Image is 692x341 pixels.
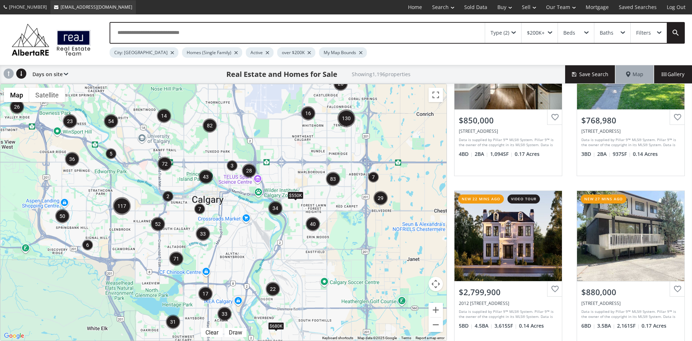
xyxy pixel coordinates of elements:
span: 2,161 SF [617,322,640,329]
div: 28 [242,163,256,178]
div: 43 [199,170,213,184]
div: 22 [266,282,280,296]
div: Map [616,65,654,83]
div: Data is supplied by Pillar 9™ MLS® System. Pillar 9™ is the owner of the copyright in its MLS® Sy... [459,309,556,320]
button: Show street map [4,88,29,102]
div: Data is supplied by Pillar 9™ MLS® System. Pillar 9™ is the owner of the copyright in its MLS® Sy... [459,137,556,148]
span: 4 BD [459,150,473,158]
a: $768,980[STREET_ADDRESS]Data is supplied by Pillar 9™ MLS® System. Pillar 9™ is the owner of the ... [569,12,692,183]
div: 40 [306,217,320,231]
span: 0.17 Acres [515,150,540,158]
div: 52 [151,217,165,231]
img: Logo [8,22,94,58]
a: Report a map error [416,336,444,340]
div: 96 Windermere Road SW, Calgary, AB T3C 3K5 [581,128,680,134]
span: 5 BD [459,322,473,329]
div: 26 [10,100,24,114]
span: 3 BD [581,150,595,158]
div: Gallery [654,65,692,83]
div: My Map Bounds [319,47,367,58]
div: $550K [288,191,303,199]
h1: Real Estate and Homes for Sale [226,69,337,79]
button: Zoom out [429,318,443,332]
span: 937 SF [613,150,631,158]
button: Map camera controls [429,277,443,291]
div: Filters [636,30,651,35]
span: 0.14 Acres [519,322,544,329]
a: Open this area in Google Maps (opens a new window) [2,331,26,341]
div: Type (2) [491,30,509,35]
div: $768,980 [581,115,680,126]
div: Beds [563,30,575,35]
div: 36 [65,152,79,166]
button: Keyboard shortcuts [322,336,353,341]
div: $680K [268,322,284,329]
div: 2012 57 Avenue SW, Calgary, AB T3E 1M9 [459,300,558,306]
span: 0.17 Acres [642,322,666,329]
div: 50 [55,209,70,223]
span: 3.5 BA [597,322,615,329]
div: Data is supplied by Pillar 9™ MLS® System. Pillar 9™ is the owner of the copyright in its MLS® Sy... [581,137,678,148]
span: 2 BA [597,150,611,158]
div: Data is supplied by Pillar 9™ MLS® System. Pillar 9™ is the owner of the copyright in its MLS® Sy... [581,309,678,320]
span: 4.5 BA [475,322,493,329]
div: $850,000 [459,115,558,126]
div: 17 [198,287,213,301]
div: 105 Valhalla Crescent NW, Calgary, AB T3A 1Z7 [581,300,680,306]
div: 5 [106,148,116,159]
div: 7 [368,172,379,183]
div: 82 [203,118,217,133]
span: 6 BD [581,322,595,329]
button: Zoom in [429,303,443,317]
div: Click to clear. [201,329,223,336]
div: 34 [268,201,283,215]
div: Baths [600,30,613,35]
div: 6 [82,240,93,250]
span: Map data ©2025 Google [358,336,397,340]
div: 16 [301,106,315,121]
h2: Showing 1,196 properties [352,71,411,77]
span: [PHONE_NUMBER] [9,4,47,10]
div: 2 [163,191,173,202]
div: 31 [166,315,180,329]
div: Days on site [29,65,68,83]
span: Gallery [662,71,684,78]
div: 23 [63,114,77,128]
img: Google [2,331,26,341]
div: City: [GEOGRAPHIC_DATA] [110,47,178,58]
div: 7 [194,204,205,214]
div: 33 [196,227,210,241]
button: Toggle fullscreen view [429,88,443,102]
div: Click to draw. [225,329,247,336]
div: Draw [227,329,244,336]
span: 1,094 SF [490,150,513,158]
div: 117 [113,197,131,215]
div: Active [246,47,274,58]
div: 130 [337,109,355,127]
div: Homes (Single Family) [182,47,242,58]
div: 26 [333,76,348,91]
span: 2 BA [475,150,488,158]
a: Terms [401,336,411,340]
a: [EMAIL_ADDRESS][DOMAIN_NAME] [50,0,136,14]
div: $880,000 [581,287,680,298]
div: 83 [326,172,340,186]
div: 33 [217,307,232,321]
button: Show satellite imagery [29,88,65,102]
div: over $200K [277,47,315,58]
span: 0.14 Acres [633,150,658,158]
div: $200K+ [527,30,545,35]
div: $2,799,900 [459,287,558,298]
span: Map [626,71,643,78]
a: $850,000[STREET_ADDRESS]Data is supplied by Pillar 9™ MLS® System. Pillar 9™ is the owner of the ... [447,12,569,183]
div: Clear [204,329,220,336]
div: 54 [104,114,118,128]
button: Save Search [565,65,616,83]
div: 1816 Glasgow Drive SW, Calgary, AB T3E 4K7 [459,128,558,134]
div: 71 [169,252,183,266]
span: 3,615 SF [494,322,517,329]
div: 3 [227,160,238,171]
div: 72 [158,157,172,171]
span: [EMAIL_ADDRESS][DOMAIN_NAME] [61,4,132,10]
div: 14 [157,109,171,123]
